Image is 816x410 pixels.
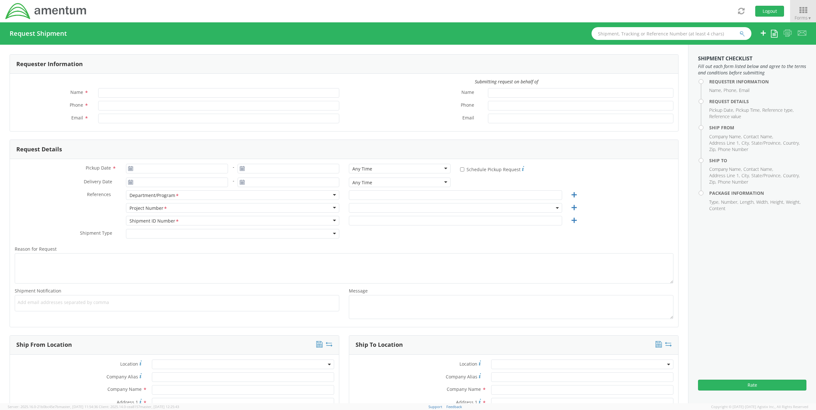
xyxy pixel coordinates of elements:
[709,99,806,104] h4: Request Details
[709,166,742,172] li: Company Name
[106,374,138,380] span: Company Alias
[709,172,740,179] li: Address Line 1
[592,27,751,40] input: Shipment, Tracking or Reference Number (at least 4 chars)
[59,404,98,409] span: master, [DATE] 11:54:36
[770,199,784,205] li: Height
[16,146,62,153] h3: Request Details
[5,2,87,20] img: dyn-intl-logo-049831509241104b2a82.png
[129,205,168,212] div: Project Number
[751,140,781,146] li: State/Province
[70,89,83,95] span: Name
[99,404,179,409] span: Client: 2025.14.0-cea8157
[718,146,748,153] li: Phone Number
[783,140,800,146] li: Country
[698,56,806,62] h3: Shipment Checklist
[743,133,773,140] li: Contact Name
[475,79,538,85] i: Submitting request on behalf of
[709,133,742,140] li: Company Name
[447,386,481,392] span: Company Name
[709,79,806,84] h4: Requester Information
[709,146,716,153] li: Zip
[709,191,806,195] h4: Package Information
[461,89,474,96] span: Name
[70,102,83,108] span: Phone
[10,30,67,37] h4: Request Shipment
[129,192,179,199] div: Department/Program
[724,87,737,94] li: Phone
[783,172,800,179] li: Country
[120,361,138,367] span: Location
[709,113,741,120] li: Reference value
[446,374,477,380] span: Company Alias
[460,167,464,171] input: Schedule Pickup Request
[755,6,784,17] button: Logout
[428,404,442,409] a: Support
[446,404,462,409] a: Feedback
[808,15,812,21] span: ▼
[80,230,112,237] span: Shipment Type
[460,165,524,173] label: Schedule Pickup Request
[15,288,61,294] span: Shipment Notification
[709,87,722,94] li: Name
[709,107,734,113] li: Pickup Date
[698,380,806,391] button: Rate
[739,87,749,94] li: Email
[71,115,83,121] span: Email
[786,199,801,205] li: Weight
[709,205,726,212] li: Content
[721,199,738,205] li: Number
[709,140,740,146] li: Address Line 1
[462,115,474,122] span: Email
[461,102,474,109] span: Phone
[18,299,336,306] span: Add email addresses separated by comma
[352,166,372,172] div: Any Time
[16,61,83,67] h3: Requester Information
[698,63,806,76] span: Fill out each form listed below and agree to the terms and conditions before submitting
[459,361,477,367] span: Location
[762,107,794,113] li: Reference type
[718,179,748,185] li: Phone Number
[741,172,750,179] li: City
[84,178,112,186] span: Delivery Date
[87,191,111,197] span: References
[456,399,477,405] span: Address 1
[709,179,716,185] li: Zip
[129,218,179,224] div: Shipment ID Number
[709,125,806,130] h4: Ship From
[709,158,806,163] h4: Ship To
[736,107,761,113] li: Pickup Time
[741,140,750,146] li: City
[751,172,781,179] li: State/Province
[140,404,179,409] span: master, [DATE] 12:25:43
[15,246,57,252] span: Reason for Request
[709,199,719,205] li: Type
[743,166,773,172] li: Contact Name
[349,288,368,294] span: Message
[356,342,403,348] h3: Ship To Location
[756,199,769,205] li: Width
[352,179,372,186] div: Any Time
[117,399,138,405] span: Address 1
[711,404,808,409] span: Copyright © [DATE]-[DATE] Agistix Inc., All Rights Reserved
[107,386,142,392] span: Company Name
[740,199,755,205] li: Length
[795,15,812,21] span: Forms
[8,404,98,409] span: Server: 2025.16.0-21b0bc45e7b
[16,342,72,348] h3: Ship From Location
[86,165,111,171] span: Pickup Date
